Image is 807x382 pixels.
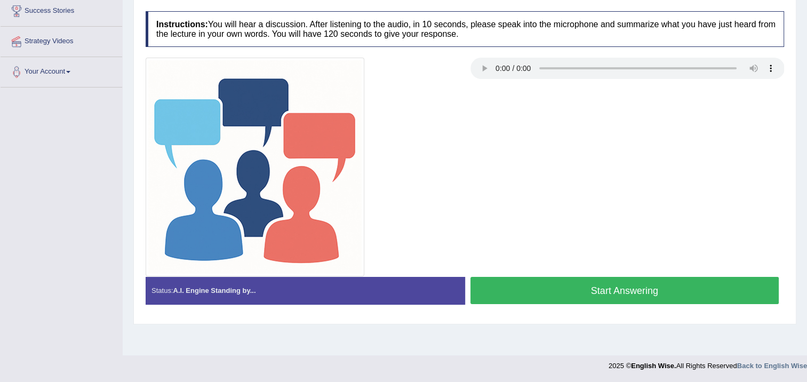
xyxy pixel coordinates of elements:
[631,362,676,370] strong: English Wise.
[470,277,779,304] button: Start Answering
[146,277,465,304] div: Status:
[156,20,208,29] b: Instructions:
[609,355,807,371] div: 2025 © All Rights Reserved
[1,57,122,84] a: Your Account
[146,11,784,47] h4: You will hear a discussion. After listening to the audio, in 10 seconds, please speak into the mi...
[737,362,807,370] a: Back to English Wise
[1,27,122,53] a: Strategy Videos
[173,286,255,295] strong: A.I. Engine Standing by...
